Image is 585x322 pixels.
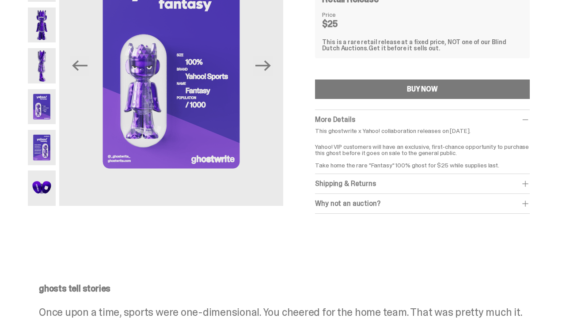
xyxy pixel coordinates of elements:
[70,56,89,76] button: Previous
[315,115,355,124] span: More Details
[322,11,366,18] dt: Price
[315,137,529,168] p: Yahoo! VIP customers will have an exclusive, first-chance opportunity to purchase this ghost befo...
[407,86,438,93] div: BUY NOW
[39,284,539,293] p: ghosts tell stories
[315,128,529,134] p: This ghostwrite x Yahoo! collaboration releases on [DATE].
[315,80,529,99] button: BUY NOW
[368,44,440,52] span: Get it before it sells out.
[39,307,539,318] p: Once upon a time, sports were one-dimensional. You cheered for the home team. That was pretty muc...
[322,39,522,51] div: This is a rare retail release at a fixed price, NOT one of our Blind Dutch Auctions.
[28,89,56,125] img: Yahoo-HG---5.png
[28,48,56,83] img: Yahoo-HG---4.png
[253,56,273,76] button: Next
[28,130,56,165] img: Yahoo-HG---6.png
[28,170,56,206] img: Yahoo-HG---7.png
[28,8,56,43] img: Yahoo-HG---3.png
[315,199,529,208] div: Why not an auction?
[315,179,529,188] div: Shipping & Returns
[322,19,366,28] dd: $25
